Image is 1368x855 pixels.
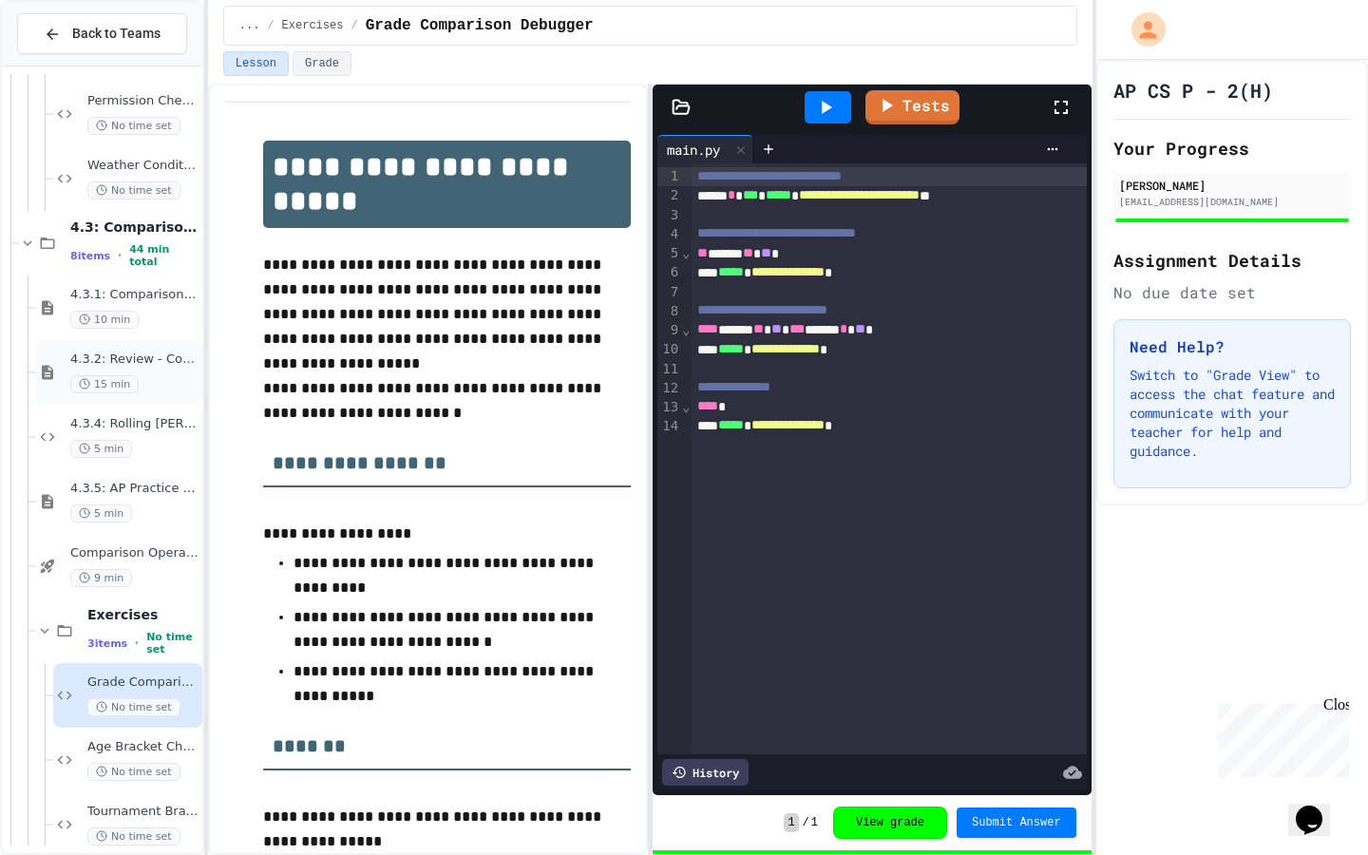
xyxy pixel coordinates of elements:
span: Exercises [282,18,344,33]
span: 4.3.4: Rolling [PERSON_NAME] [70,416,199,432]
span: 5 min [70,440,132,458]
button: Grade [293,51,351,76]
iframe: chat widget [1288,779,1349,836]
span: / [267,18,274,33]
span: Fold line [681,399,691,414]
span: Age Bracket Checker [87,739,199,755]
span: Tournament Bracket Validator [87,804,199,820]
iframe: chat widget [1210,696,1349,777]
span: Fold line [681,322,691,337]
div: [PERSON_NAME] [1119,177,1345,194]
span: 4.3.2: Review - Comparison Operators [70,351,199,368]
div: 14 [657,417,681,436]
h2: Your Progress [1113,135,1351,161]
div: 6 [657,263,681,282]
span: 1 [784,813,798,832]
span: ... [239,18,260,33]
span: Permission Checker [87,93,199,109]
span: No time set [87,117,180,135]
span: 3 items [87,637,127,650]
div: 7 [657,283,681,302]
h1: AP CS P - 2(H) [1113,77,1273,104]
button: Submit Answer [957,807,1076,838]
span: 1 [811,815,818,830]
span: 4.3.1: Comparison Operators [70,287,199,303]
span: No time set [87,181,180,199]
span: No time set [87,763,180,781]
span: / [803,815,809,830]
span: Grade Comparison Debugger [366,14,594,37]
span: 44 min total [129,243,199,268]
span: 5 min [70,504,132,522]
span: Fold line [681,245,691,260]
span: Grade Comparison Debugger [87,674,199,691]
h2: Assignment Details [1113,247,1351,274]
span: Exercises [87,606,199,623]
button: Lesson [223,51,289,76]
span: 4.3.5: AP Practice - Comparison Operators [70,481,199,497]
div: 2 [657,186,681,205]
span: / [351,18,357,33]
button: View grade [833,807,947,839]
div: 5 [657,244,681,263]
div: 1 [657,167,681,186]
span: 15 min [70,375,139,393]
span: Back to Teams [72,24,161,44]
div: [EMAIL_ADDRESS][DOMAIN_NAME] [1119,195,1345,209]
div: 10 [657,340,681,359]
div: My Account [1111,8,1170,51]
span: 8 items [70,250,110,262]
span: No time set [87,827,180,845]
div: History [662,759,749,786]
div: 9 [657,321,681,340]
div: 4 [657,225,681,244]
span: • [135,636,139,651]
div: 13 [657,398,681,417]
div: No due date set [1113,281,1351,304]
p: Switch to "Grade View" to access the chat feature and communicate with your teacher for help and ... [1130,366,1335,461]
div: main.py [657,140,730,160]
span: Comparison Operators - Quiz [70,545,199,561]
button: Back to Teams [17,13,187,54]
h3: Need Help? [1130,335,1335,358]
div: 12 [657,379,681,398]
div: main.py [657,135,753,163]
span: 10 min [70,311,139,329]
span: No time set [146,631,199,655]
a: Tests [865,90,959,124]
span: No time set [87,698,180,716]
div: 11 [657,360,681,379]
div: 8 [657,302,681,321]
div: Chat with us now!Close [8,8,131,121]
div: 3 [657,206,681,225]
span: 9 min [70,569,132,587]
span: • [118,248,122,263]
span: Submit Answer [972,815,1061,830]
span: Weather Conditions Checker [87,158,199,174]
span: 4.3: Comparison Operators [70,218,199,236]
